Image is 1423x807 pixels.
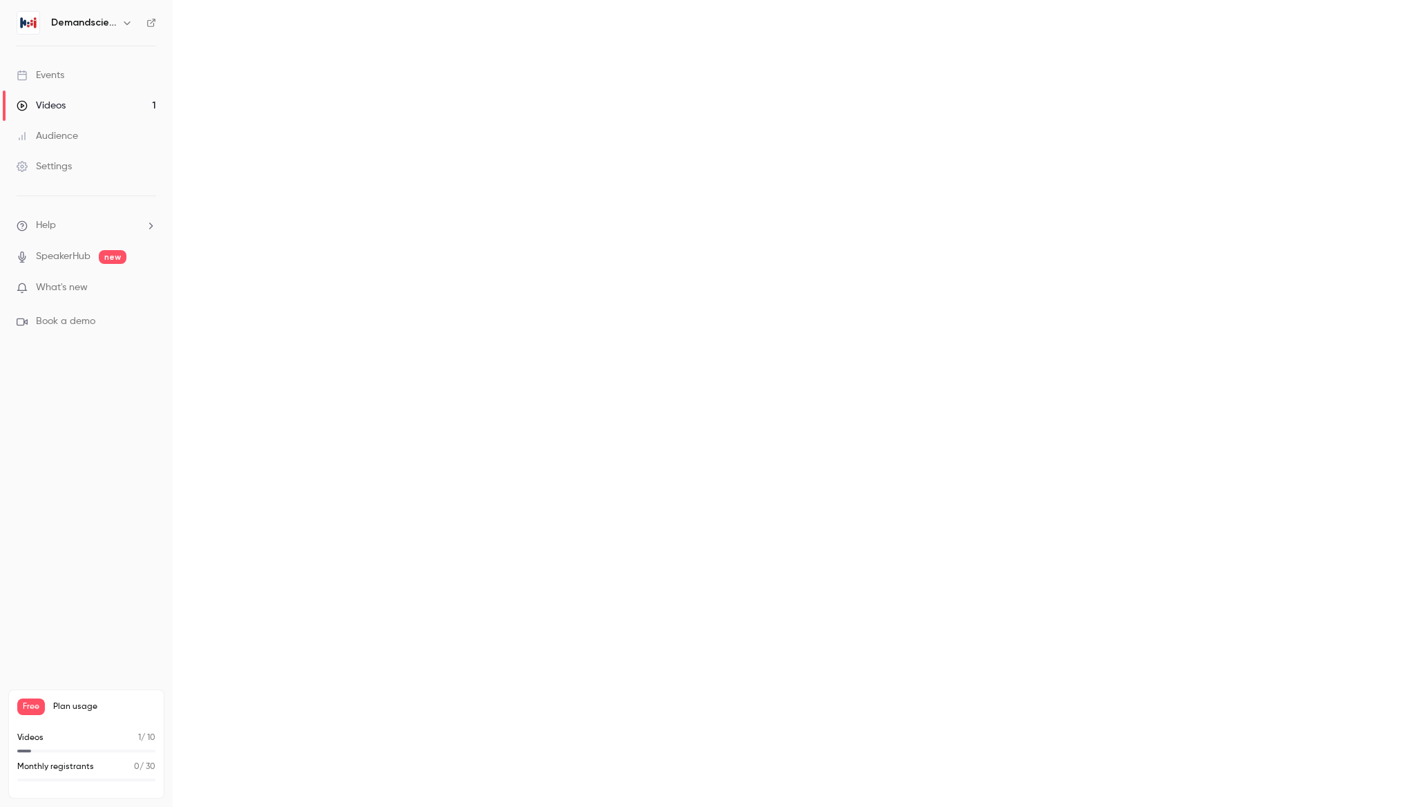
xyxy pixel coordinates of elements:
[134,761,155,773] p: / 30
[134,763,140,771] span: 0
[17,160,72,173] div: Settings
[36,281,88,295] span: What's new
[36,249,90,264] a: SpeakerHub
[51,16,116,30] h6: Demandscience
[17,99,66,113] div: Videos
[17,732,44,744] p: Videos
[36,218,56,233] span: Help
[138,734,141,742] span: 1
[17,68,64,82] div: Events
[17,12,39,34] img: Demandscience
[53,701,155,712] span: Plan usage
[17,699,45,715] span: Free
[99,250,126,264] span: new
[17,218,156,233] li: help-dropdown-opener
[17,129,78,143] div: Audience
[17,761,94,773] p: Monthly registrants
[140,282,156,294] iframe: Noticeable Trigger
[138,732,155,744] p: / 10
[36,314,95,329] span: Book a demo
